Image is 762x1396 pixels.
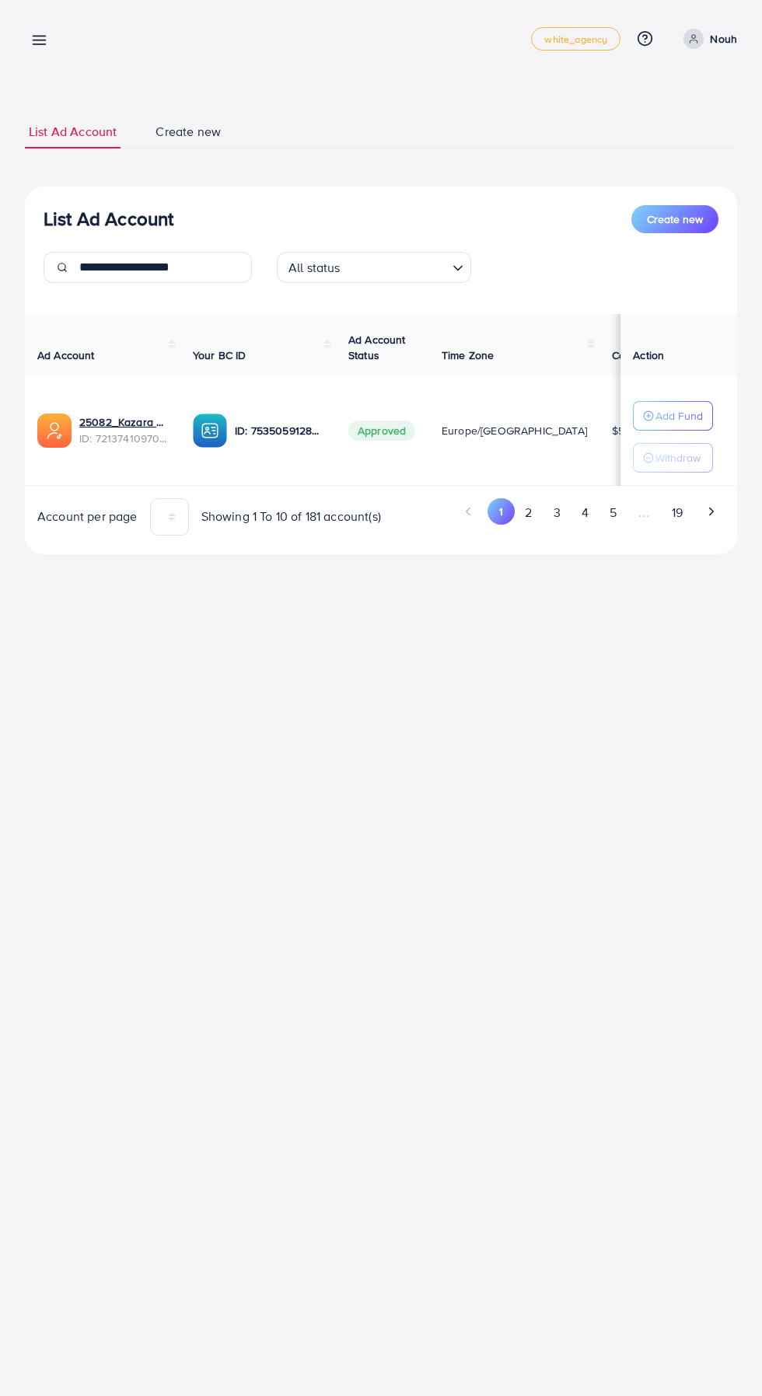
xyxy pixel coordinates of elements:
button: Go to page 2 [515,498,543,527]
p: Add Fund [655,407,703,425]
img: ic-ba-acc.ded83a64.svg [193,414,227,448]
a: Nouh [677,29,737,49]
span: white_agency [544,34,607,44]
span: Ad Account [37,347,95,363]
button: Go to page 4 [571,498,599,527]
div: Search for option [277,252,471,283]
ul: Pagination [393,498,725,527]
span: Your BC ID [193,347,246,363]
span: Action [633,347,664,363]
button: Go to page 3 [543,498,571,527]
span: Showing 1 To 10 of 181 account(s) [201,508,381,525]
span: All status [285,257,344,279]
span: Time Zone [442,347,494,363]
span: Create new [647,211,703,227]
button: Withdraw [633,443,713,473]
span: Account per page [37,508,138,525]
button: Add Fund [633,401,713,431]
button: Go to page 1 [488,498,515,525]
span: List Ad Account [29,123,117,141]
a: white_agency [531,27,620,51]
button: Create new [631,205,718,233]
button: Go to next page [697,498,725,525]
h3: List Ad Account [44,208,173,230]
img: ic-ads-acc.e4c84228.svg [37,414,72,448]
div: <span class='underline'>25082_Kazara agency ad_1679586531535</span></br>7213741097078554625 [79,414,168,446]
span: Approved [348,421,415,441]
span: ID: 7213741097078554625 [79,431,168,446]
span: Ad Account Status [348,332,406,363]
button: Go to page 5 [599,498,627,527]
p: Withdraw [655,448,701,467]
a: 25082_Kazara agency ad_1679586531535 [79,414,168,430]
button: Go to page 19 [661,498,693,527]
input: Search for option [345,253,446,279]
p: Nouh [710,30,737,48]
span: Create new [156,123,221,141]
span: Europe/[GEOGRAPHIC_DATA] [442,423,587,438]
p: ID: 7535059128432181256 [235,421,323,440]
